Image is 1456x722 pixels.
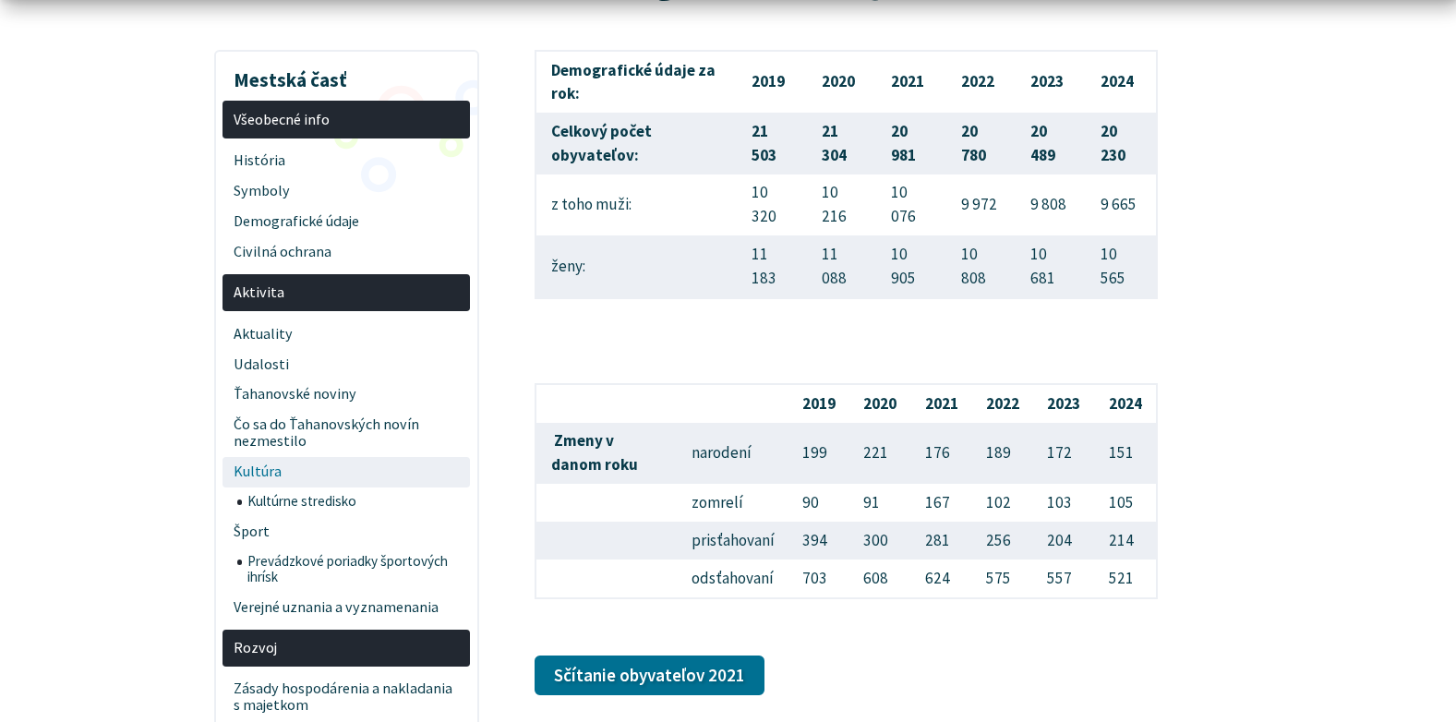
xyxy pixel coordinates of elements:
td: 103 [1033,484,1094,522]
td: 10 808 [947,235,1017,297]
a: Udalosti [223,349,470,379]
span: Aktuality [234,319,460,349]
strong: 21 304 [822,121,847,165]
strong: 20 230 [1101,121,1125,165]
a: Zásady hospodárenia a nakladania s majetkom [223,674,470,721]
td: 204 [1033,522,1094,560]
td: 199 [788,423,849,484]
span: Demografické údaje [234,206,460,236]
span: Prevádzkové poriadky športových ihrísk [247,547,460,592]
strong: 2021 [891,71,924,91]
td: narodení [677,423,788,484]
strong: 2021 [925,393,958,414]
td: ženy: [535,235,738,297]
td: z toho muži: [535,174,738,235]
span: Verejné uznania a vyznamenania [234,592,460,622]
td: 10 681 [1017,235,1086,297]
strong: 2019 [752,71,785,91]
a: Symboly [223,175,470,206]
td: 151 [1095,423,1157,484]
td: prisťahovaní [677,522,788,560]
td: 10 216 [808,174,877,235]
td: 172 [1033,423,1094,484]
td: 703 [788,560,849,598]
a: Šport [223,516,470,547]
a: Kultúrne stredisko [237,487,471,517]
td: 214 [1095,522,1157,560]
span: Aktivita [234,278,460,308]
span: Čo sa do Ťahanovských novín nezmestilo [234,410,460,457]
a: Ťahanovské noviny [223,379,470,410]
td: 9 808 [1017,174,1086,235]
td: 167 [910,484,971,522]
a: História [223,145,470,175]
td: 105 [1095,484,1157,522]
td: 102 [972,484,1033,522]
a: Aktuality [223,319,470,349]
strong: 2023 [1047,393,1080,414]
span: Všeobecné info [234,104,460,135]
span: Kultúrne stredisko [247,487,460,517]
td: 176 [910,423,971,484]
strong: 2024 [1101,71,1134,91]
strong: 21 503 [752,121,776,165]
td: 557 [1033,560,1094,598]
td: 10 320 [738,174,807,235]
td: 394 [788,522,849,560]
a: Sčítanie obyvateľov 2021 [535,656,764,696]
span: Udalosti [234,349,460,379]
span: Zásady hospodárenia a nakladania s majetkom [234,674,460,721]
span: Ťahanovské noviny [234,379,460,410]
td: 10 076 [877,174,946,235]
td: 91 [849,484,910,522]
td: 608 [849,560,910,598]
a: Civilná ochrana [223,236,470,267]
a: Všeobecné info [223,101,470,138]
a: Kultúra [223,457,470,487]
strong: 2020 [863,393,896,414]
td: 9 665 [1086,174,1157,235]
span: Civilná ochrana [234,236,460,267]
a: Čo sa do Ťahanovských novín nezmestilo [223,410,470,457]
span: Kultúra [234,457,460,487]
td: 256 [972,522,1033,560]
strong: 20 780 [961,121,986,165]
a: Aktivita [223,274,470,312]
strong: Demografické údaje za rok: [551,60,716,104]
span: História [234,145,460,175]
span: Rozvoj [234,632,460,663]
td: 189 [972,423,1033,484]
a: Rozvoj [223,630,470,668]
strong: 2022 [986,393,1019,414]
strong: Celkový počet obyvateľov: [551,121,652,165]
td: 90 [788,484,849,522]
td: 575 [972,560,1033,598]
strong: 2022 [961,71,994,91]
strong: 2023 [1030,71,1064,91]
td: 11 088 [808,235,877,297]
a: Verejné uznania a vyznamenania [223,592,470,622]
a: Prevádzkové poriadky športových ihrísk [237,547,471,592]
strong: 20 981 [891,121,916,165]
td: 624 [910,560,971,598]
strong: 2019 [802,393,836,414]
span: Symboly [234,175,460,206]
td: 9 972 [947,174,1017,235]
h3: Mestská časť [223,55,470,94]
td: 10 565 [1086,235,1157,297]
td: zomrelí [677,484,788,522]
td: odsťahovaní [677,560,788,598]
td: 281 [910,522,971,560]
span: Šport [234,516,460,547]
strong: Zmeny v danom roku [551,430,638,475]
td: 11 183 [738,235,807,297]
strong: 2020 [822,71,855,91]
strong: 2024 [1109,393,1142,414]
td: 221 [849,423,910,484]
td: 300 [849,522,910,560]
a: Demografické údaje [223,206,470,236]
td: 521 [1095,560,1157,598]
td: 10 905 [877,235,946,297]
strong: 20 489 [1030,121,1055,165]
